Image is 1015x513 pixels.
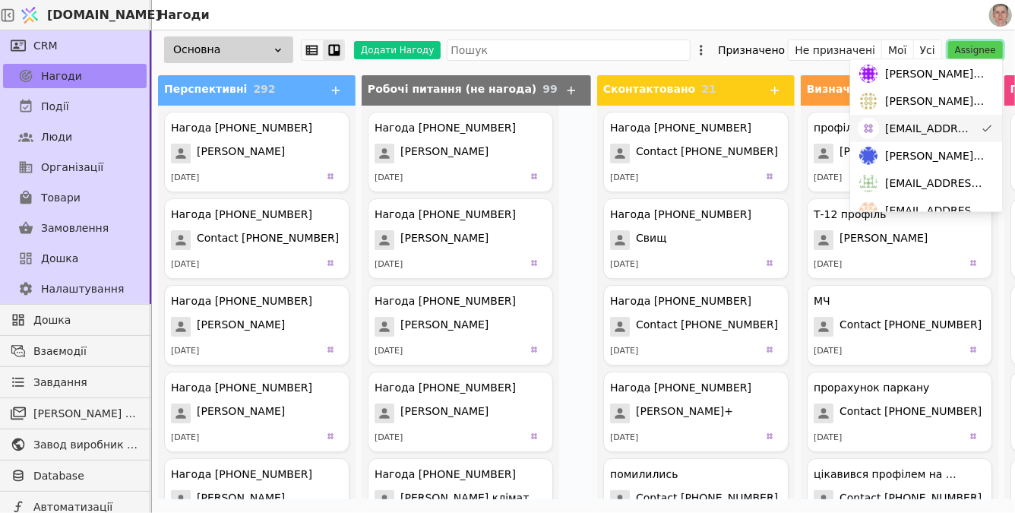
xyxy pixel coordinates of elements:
[3,339,147,363] a: Взаємодії
[967,430,979,442] img: ma
[33,312,139,328] span: Дошка
[610,380,751,396] div: Нагода [PHONE_NUMBER]
[375,258,403,271] div: [DATE]
[368,372,553,452] div: Нагода [PHONE_NUMBER][PERSON_NAME][DATE]ma
[814,120,859,136] div: профіль
[197,144,285,163] span: [PERSON_NAME]
[840,230,928,250] span: [PERSON_NAME]
[41,129,72,145] span: Люди
[3,370,147,394] a: Завдання
[840,144,928,163] span: [PERSON_NAME]
[33,406,139,422] span: [PERSON_NAME] розсилки
[3,246,147,271] a: Дошка
[764,257,776,269] img: ma
[636,490,778,510] span: Contact [PHONE_NUMBER]
[967,257,979,269] img: ma
[400,490,529,510] span: [PERSON_NAME] клімат
[33,344,139,359] span: Взаємодії
[171,293,312,309] div: Нагода [PHONE_NUMBER]
[814,467,958,483] div: цікавився профілем на паркан на 2 м
[3,401,147,426] a: [PERSON_NAME] розсилки
[718,40,785,61] div: Призначено
[886,176,988,192] span: [EMAIL_ADDRESS][DOMAIN_NAME]
[764,170,776,182] img: ma
[603,372,789,452] div: Нагода [PHONE_NUMBER][PERSON_NAME]+[DATE]ma
[447,40,691,61] input: Пошук
[41,99,69,115] span: Події
[152,6,210,24] h2: Нагоди
[860,65,878,83] img: ro
[41,281,124,297] span: Налаштування
[47,6,161,24] span: [DOMAIN_NAME]
[41,190,81,206] span: Товари
[603,285,789,366] div: Нагода [PHONE_NUMBER]Contact [PHONE_NUMBER][DATE]ma
[886,66,988,82] span: [PERSON_NAME][EMAIL_ADDRESS][DOMAIN_NAME]
[636,317,778,337] span: Contact [PHONE_NUMBER]
[886,203,988,219] span: [EMAIL_ADDRESS][DOMAIN_NAME]
[164,36,293,63] div: Основна
[814,432,842,445] div: [DATE]
[840,317,982,337] span: Contact [PHONE_NUMBER]
[528,170,540,182] img: ma
[18,1,41,30] img: Logo
[603,198,789,279] div: Нагода [PHONE_NUMBER]Свищ[DATE]ma
[807,285,992,366] div: МЧContact [PHONE_NUMBER][DATE]ma
[807,372,992,452] div: прорахунок паркануContact [PHONE_NUMBER][DATE]ma
[197,490,285,510] span: [PERSON_NAME]
[886,93,988,109] span: [PERSON_NAME][EMAIL_ADDRESS][DOMAIN_NAME]
[400,144,489,163] span: [PERSON_NAME]
[814,345,842,358] div: [DATE]
[610,120,751,136] div: Нагода [PHONE_NUMBER]
[789,40,882,61] button: Не призначені
[253,83,275,95] span: 292
[764,344,776,356] img: ma
[375,172,403,185] div: [DATE]
[860,201,878,220] img: sa
[171,380,312,396] div: Нагода [PHONE_NUMBER]
[701,83,716,95] span: 21
[164,198,349,279] div: Нагода [PHONE_NUMBER]Contact [PHONE_NUMBER][DATE]ma
[368,285,553,366] div: Нагода [PHONE_NUMBER][PERSON_NAME][DATE]ma
[171,207,312,223] div: Нагода [PHONE_NUMBER]
[375,207,516,223] div: Нагода [PHONE_NUMBER]
[3,33,147,58] a: CRM
[164,372,349,452] div: Нагода [PHONE_NUMBER][PERSON_NAME][DATE]ma
[886,121,975,137] span: [EMAIL_ADDRESS][DOMAIN_NAME]
[368,198,553,279] div: Нагода [PHONE_NUMBER][PERSON_NAME][DATE]ma
[814,258,842,271] div: [DATE]
[814,293,830,309] div: МЧ
[354,41,441,59] button: Додати Нагоду
[610,293,751,309] div: Нагода [PHONE_NUMBER]
[33,437,139,453] span: Завод виробник металочерепиці - B2B платформа
[3,308,147,332] a: Дошка
[610,172,638,185] div: [DATE]
[636,230,666,250] span: Свищ
[41,68,82,84] span: Нагоди
[3,155,147,179] a: Організації
[860,92,878,110] img: ma
[15,1,152,30] a: [DOMAIN_NAME]
[197,404,285,423] span: [PERSON_NAME]
[375,120,516,136] div: Нагода [PHONE_NUMBER]
[860,174,878,192] img: d.
[375,345,403,358] div: [DATE]
[807,83,926,95] span: Визначено потребу
[807,112,992,192] div: профіль[PERSON_NAME][DATE]ma
[171,258,199,271] div: [DATE]
[324,257,337,269] img: ma
[860,147,878,165] img: ir
[528,430,540,442] img: ma
[3,216,147,240] a: Замовлення
[967,344,979,356] img: ma
[840,404,982,423] span: Contact [PHONE_NUMBER]
[636,404,733,423] span: [PERSON_NAME]+
[989,4,1012,27] img: 1560949290925-CROPPED-IMG_0201-2-.jpg
[860,119,878,138] img: ma
[814,172,842,185] div: [DATE]
[528,257,540,269] img: ma
[171,345,199,358] div: [DATE]
[814,380,929,396] div: прорахунок паркану
[3,185,147,210] a: Товари
[3,432,147,457] a: Завод виробник металочерепиці - B2B платформа
[33,468,139,484] span: Database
